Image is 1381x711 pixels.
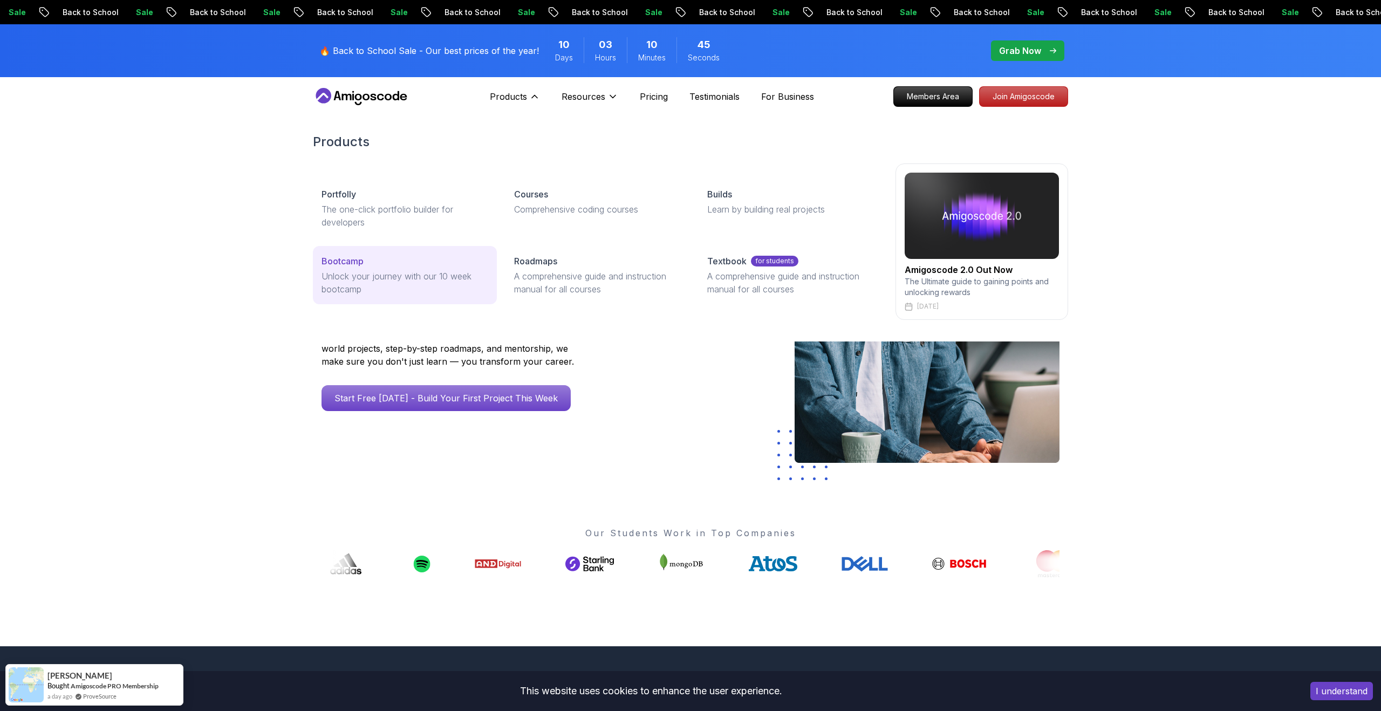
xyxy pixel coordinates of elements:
p: Members Area [894,87,972,106]
p: Our Students Work in Top Companies [322,527,1059,539]
span: Hours [595,52,616,63]
a: Amigoscode PRO Membership [71,682,159,690]
p: Back to School [777,7,851,18]
p: Amigoscode has helped thousands of developers land roles at Amazon, Starling Bank, Mercado Livre,... [322,316,580,368]
a: RoadmapsA comprehensive guide and instruction manual for all courses [505,246,689,304]
span: Minutes [638,52,666,63]
a: Join Amigoscode [979,86,1068,107]
p: Back to School [141,7,214,18]
p: Back to School [905,7,978,18]
a: Members Area [893,86,973,107]
p: Bootcamp [322,255,364,268]
p: Back to School [1287,7,1360,18]
span: Seconds [688,52,720,63]
a: BuildsLearn by building real projects [699,179,883,224]
p: Comprehensive coding courses [514,203,681,216]
button: Resources [562,90,618,112]
span: [PERSON_NAME] [47,671,112,680]
span: 10 Minutes [646,37,658,52]
a: Textbookfor studentsA comprehensive guide and instruction manual for all courses [699,246,883,304]
p: Join Amigoscode [980,87,1068,106]
h2: Amigoscode 2.0 Out Now [905,263,1059,276]
p: Back to School [1159,7,1233,18]
p: Back to School [13,7,87,18]
span: 3 Hours [599,37,612,52]
h2: Products [313,133,1068,151]
p: for students [751,256,798,266]
a: Testimonials [689,90,740,103]
button: Accept cookies [1310,682,1373,700]
a: amigoscode 2.0Amigoscode 2.0 Out NowThe Ultimate guide to gaining points and unlocking rewards[DATE] [895,163,1068,320]
p: Sale [87,7,121,18]
p: A comprehensive guide and instruction manual for all courses [707,270,874,296]
a: BootcampUnlock your journey with our 10 week bootcamp [313,246,497,304]
p: Sale [596,7,631,18]
p: Sale [1105,7,1140,18]
p: Back to School [523,7,596,18]
p: Sale [978,7,1013,18]
p: Textbook [707,255,747,268]
button: Products [490,90,540,112]
p: Roadmaps [514,255,557,268]
span: a day ago [47,692,72,701]
p: Back to School [395,7,469,18]
p: The Ultimate guide to gaining points and unlocking rewards [905,276,1059,298]
span: 45 Seconds [698,37,710,52]
img: provesource social proof notification image [9,667,44,702]
p: 🔥 Back to School Sale - Our best prices of the year! [319,44,539,57]
p: Products [490,90,527,103]
span: Days [555,52,573,63]
img: amigoscode 2.0 [905,173,1059,259]
p: Portfolly [322,188,356,201]
a: CoursesComprehensive coding courses [505,179,689,224]
p: A comprehensive guide and instruction manual for all courses [514,270,681,296]
p: Sale [851,7,885,18]
span: Bought [47,681,70,690]
a: Pricing [640,90,668,103]
p: Grab Now [999,44,1041,57]
p: [DATE] [917,302,939,311]
p: Sale [469,7,503,18]
p: The one-click portfolio builder for developers [322,203,488,229]
p: Sale [341,7,376,18]
p: Learn by building real projects [707,203,874,216]
a: ProveSource [83,692,117,701]
p: Unlock your journey with our 10 week bootcamp [322,270,488,296]
span: 10 Days [558,37,570,52]
p: Sale [214,7,249,18]
p: Sale [723,7,758,18]
p: Resources [562,90,605,103]
p: Back to School [650,7,723,18]
p: Back to School [268,7,341,18]
a: PortfollyThe one-click portfolio builder for developers [313,179,497,237]
p: Builds [707,188,732,201]
p: Courses [514,188,548,201]
a: For Business [761,90,814,103]
div: This website uses cookies to enhance the user experience. [8,679,1294,703]
p: Back to School [1032,7,1105,18]
p: Sale [1233,7,1267,18]
a: Start Free [DATE] - Build Your First Project This Week [322,385,571,411]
